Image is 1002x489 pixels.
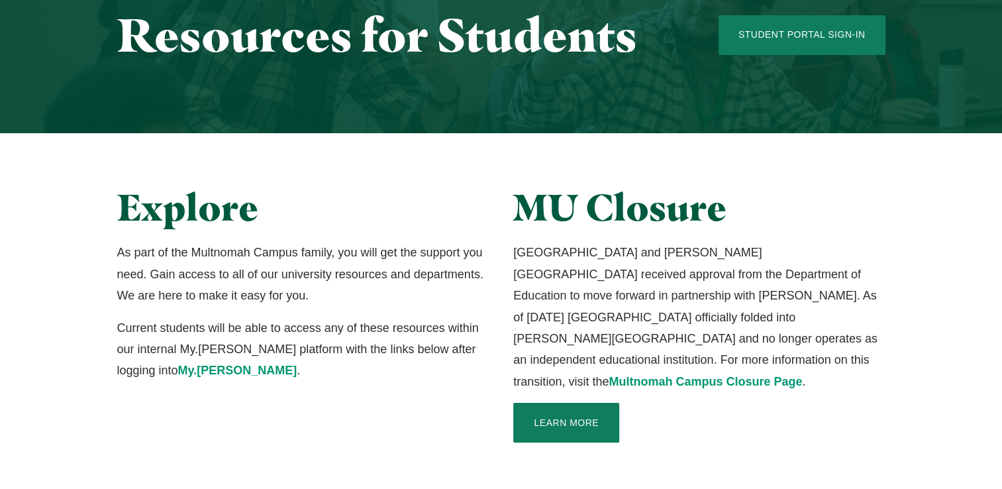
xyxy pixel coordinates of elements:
[513,242,885,392] p: [GEOGRAPHIC_DATA] and [PERSON_NAME][GEOGRAPHIC_DATA] received approval from the Department of Edu...
[513,403,619,443] a: Learn More
[513,186,885,229] h2: MU Closure
[117,9,666,60] h1: Resources for Students
[117,186,489,229] h2: Explore
[117,317,489,382] p: Current students will be able to access any of these resources within our internal My.[PERSON_NAM...
[609,375,802,388] a: Multnomah Campus Closure Page
[178,364,297,377] a: My.[PERSON_NAME]
[117,242,489,306] p: As part of the Multnomah Campus family, you will get the support you need. Gain access to all of ...
[719,15,885,55] a: Student Portal Sign-In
